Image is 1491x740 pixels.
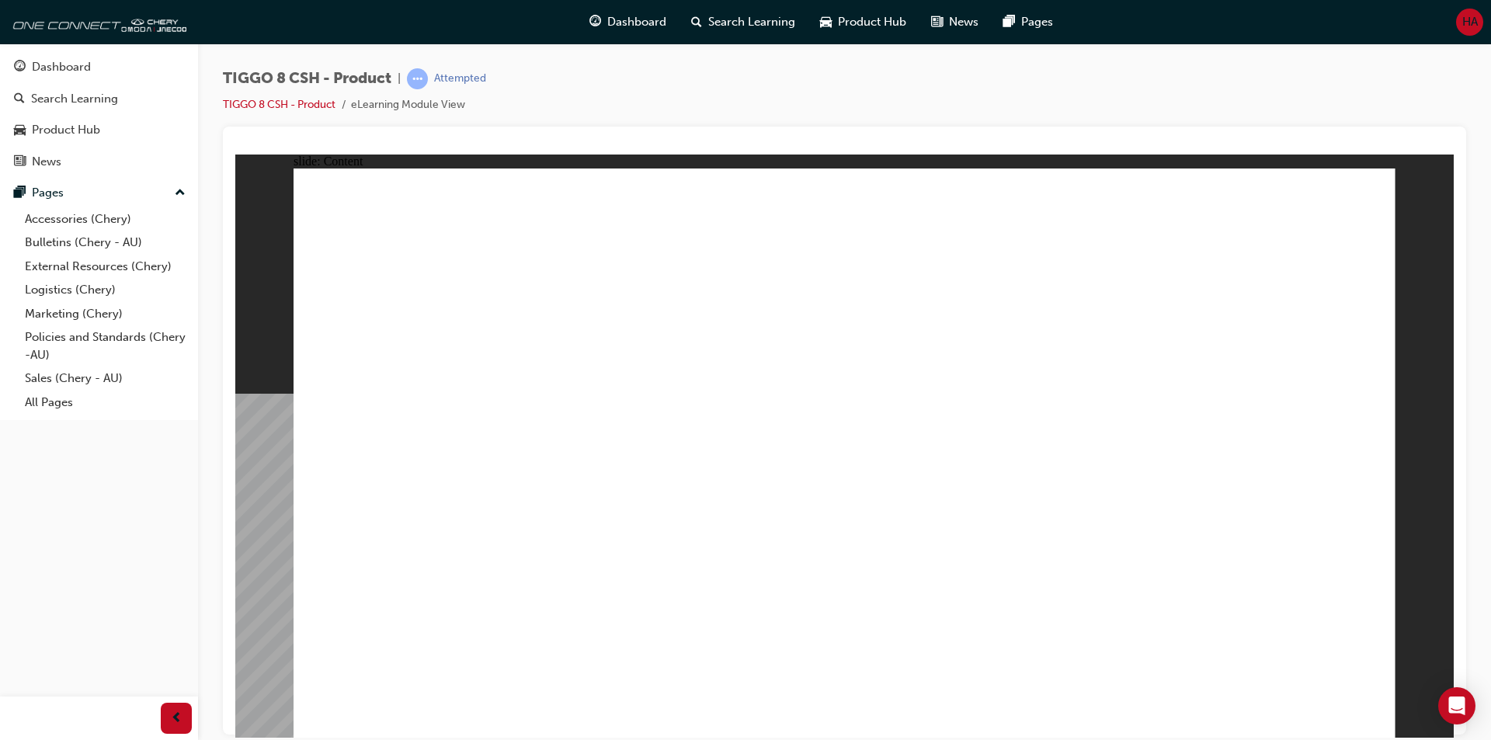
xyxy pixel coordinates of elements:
a: news-iconNews [919,6,991,38]
img: oneconnect [8,6,186,37]
a: TIGGO 8 CSH - Product [223,98,335,111]
div: Open Intercom Messenger [1438,687,1475,724]
span: HA [1462,13,1478,31]
span: TIGGO 8 CSH - Product [223,70,391,88]
a: Logistics (Chery) [19,278,192,302]
div: Product Hub [32,121,100,139]
span: | [398,70,401,88]
div: Attempted [434,71,486,86]
button: DashboardSearch LearningProduct HubNews [6,50,192,179]
span: search-icon [14,92,25,106]
a: car-iconProduct Hub [808,6,919,38]
span: pages-icon [1003,12,1015,32]
span: news-icon [931,12,943,32]
span: Search Learning [708,13,795,31]
a: guage-iconDashboard [577,6,679,38]
span: news-icon [14,155,26,169]
a: Product Hub [6,116,192,144]
button: Pages [6,179,192,207]
a: Bulletins (Chery - AU) [19,231,192,255]
a: Marketing (Chery) [19,302,192,326]
span: search-icon [691,12,702,32]
span: guage-icon [14,61,26,75]
span: car-icon [14,123,26,137]
a: Policies and Standards (Chery -AU) [19,325,192,367]
a: pages-iconPages [991,6,1065,38]
a: search-iconSearch Learning [679,6,808,38]
button: HA [1456,9,1483,36]
a: Accessories (Chery) [19,207,192,231]
span: Pages [1021,13,1053,31]
span: Dashboard [607,13,666,31]
span: Product Hub [838,13,906,31]
a: External Resources (Chery) [19,255,192,279]
div: Search Learning [31,90,118,108]
a: Sales (Chery - AU) [19,367,192,391]
a: All Pages [19,391,192,415]
a: Dashboard [6,53,192,82]
span: car-icon [820,12,832,32]
span: News [949,13,978,31]
li: eLearning Module View [351,96,465,114]
div: Pages [32,184,64,202]
a: Search Learning [6,85,192,113]
div: News [32,153,61,171]
span: prev-icon [171,709,182,728]
a: News [6,148,192,176]
span: up-icon [175,183,186,203]
span: pages-icon [14,186,26,200]
div: Dashboard [32,58,91,76]
span: guage-icon [589,12,601,32]
span: learningRecordVerb_ATTEMPT-icon [407,68,428,89]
